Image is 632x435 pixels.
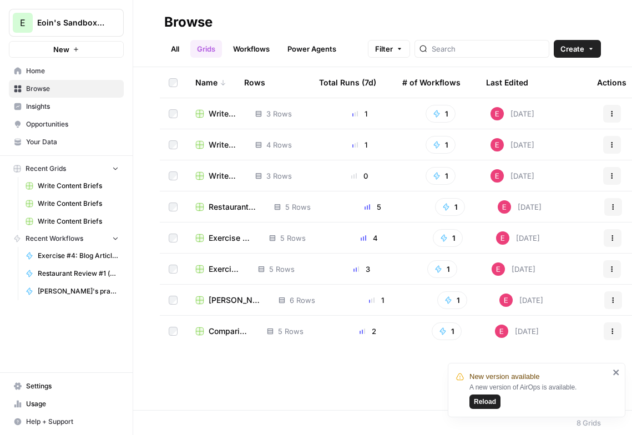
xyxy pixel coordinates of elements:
[491,107,534,120] div: [DATE]
[26,381,119,391] span: Settings
[368,40,410,58] button: Filter
[26,234,83,244] span: Recent Workflows
[195,67,226,98] div: Name
[9,9,124,37] button: Workspace: Eoin's Sandbox Workspace
[280,232,306,244] span: 5 Rows
[195,326,249,337] a: Comparing web pages - Exercise #2 Grid
[26,399,119,409] span: Usage
[427,260,457,278] button: 1
[266,170,292,181] span: 3 Rows
[330,264,393,275] div: 3
[290,295,315,306] span: 6 Rows
[474,397,496,407] span: Reload
[26,417,119,427] span: Help + Support
[26,84,119,94] span: Browse
[26,66,119,76] span: Home
[21,195,124,213] a: Write Content Briefs
[432,43,544,54] input: Search
[499,294,513,307] img: gb16zhf41x8v22qxtbb1h95od9c4
[597,67,626,98] div: Actions
[486,67,528,98] div: Last Edited
[402,67,461,98] div: # of Workflows
[496,231,540,245] div: [DATE]
[437,291,467,309] button: 1
[613,368,620,377] button: close
[340,232,400,244] div: 4
[9,133,124,151] a: Your Data
[266,108,292,119] span: 3 Rows
[26,119,119,129] span: Opportunities
[491,169,534,183] div: [DATE]
[38,181,119,191] span: Write Content Briefs
[9,377,124,395] a: Settings
[426,167,456,185] button: 1
[195,108,237,119] a: Write Content Briefs
[498,200,542,214] div: [DATE]
[319,67,376,98] div: Total Runs (7d)
[433,229,463,247] button: 1
[269,264,295,275] span: 5 Rows
[209,170,237,181] span: Write Content Briefs
[164,40,186,58] a: All
[435,198,465,216] button: 1
[21,282,124,300] a: [PERSON_NAME]'s practice workflow
[499,294,543,307] div: [DATE]
[209,232,251,244] span: Exercise 3 (Image Generation) Grid (1)
[38,286,119,296] span: [PERSON_NAME]'s practice workflow
[491,169,504,183] img: gb16zhf41x8v22qxtbb1h95od9c4
[195,201,256,213] a: Restaurant Review #1 (exploratory) Grid
[469,371,539,382] span: New version available
[26,164,66,174] span: Recent Grids
[21,177,124,195] a: Write Content Briefs
[560,43,584,54] span: Create
[266,139,292,150] span: 4 Rows
[496,231,509,245] img: gb16zhf41x8v22qxtbb1h95od9c4
[491,138,504,151] img: gb16zhf41x8v22qxtbb1h95od9c4
[469,394,500,409] button: Reload
[38,269,119,279] span: Restaurant Review #1 (exploratory)
[281,40,343,58] a: Power Agents
[469,382,609,409] div: A new version of AirOps is available.
[9,62,124,80] a: Home
[498,200,511,214] img: gb16zhf41x8v22qxtbb1h95od9c4
[343,201,403,213] div: 5
[9,80,124,98] a: Browse
[492,262,535,276] div: [DATE]
[195,295,261,306] a: [PERSON_NAME]'s cold call insight workflow - Exercise 5 Grid
[9,98,124,115] a: Insights
[53,44,69,55] span: New
[209,295,261,306] span: [PERSON_NAME]'s cold call insight workflow - Exercise 5 Grid
[209,264,240,275] span: Exercise #4: Blog Article based on Brand Kit Grid
[38,251,119,261] span: Exercise #4: Blog Article based on Brand Kit
[209,139,237,150] span: Write Content Briefs
[432,322,462,340] button: 1
[38,199,119,209] span: Write Content Briefs
[209,108,237,119] span: Write Content Briefs
[37,17,104,28] span: Eoin's Sandbox Workspace
[9,230,124,247] button: Recent Workflows
[9,395,124,413] a: Usage
[375,43,393,54] span: Filter
[495,325,508,338] img: gb16zhf41x8v22qxtbb1h95od9c4
[9,41,124,58] button: New
[26,102,119,112] span: Insights
[209,326,249,337] span: Comparing web pages - Exercise #2 Grid
[328,170,391,181] div: 0
[26,137,119,147] span: Your Data
[577,417,601,428] div: 8 Grids
[21,247,124,265] a: Exercise #4: Blog Article based on Brand Kit
[9,160,124,177] button: Recent Grids
[195,264,240,275] a: Exercise #4: Blog Article based on Brand Kit Grid
[347,295,406,306] div: 1
[491,138,534,151] div: [DATE]
[190,40,222,58] a: Grids
[426,105,456,123] button: 1
[195,232,251,244] a: Exercise 3 (Image Generation) Grid (1)
[9,413,124,431] button: Help + Support
[38,216,119,226] span: Write Content Briefs
[337,326,398,337] div: 2
[9,115,124,133] a: Opportunities
[328,108,391,119] div: 1
[278,326,304,337] span: 5 Rows
[226,40,276,58] a: Workflows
